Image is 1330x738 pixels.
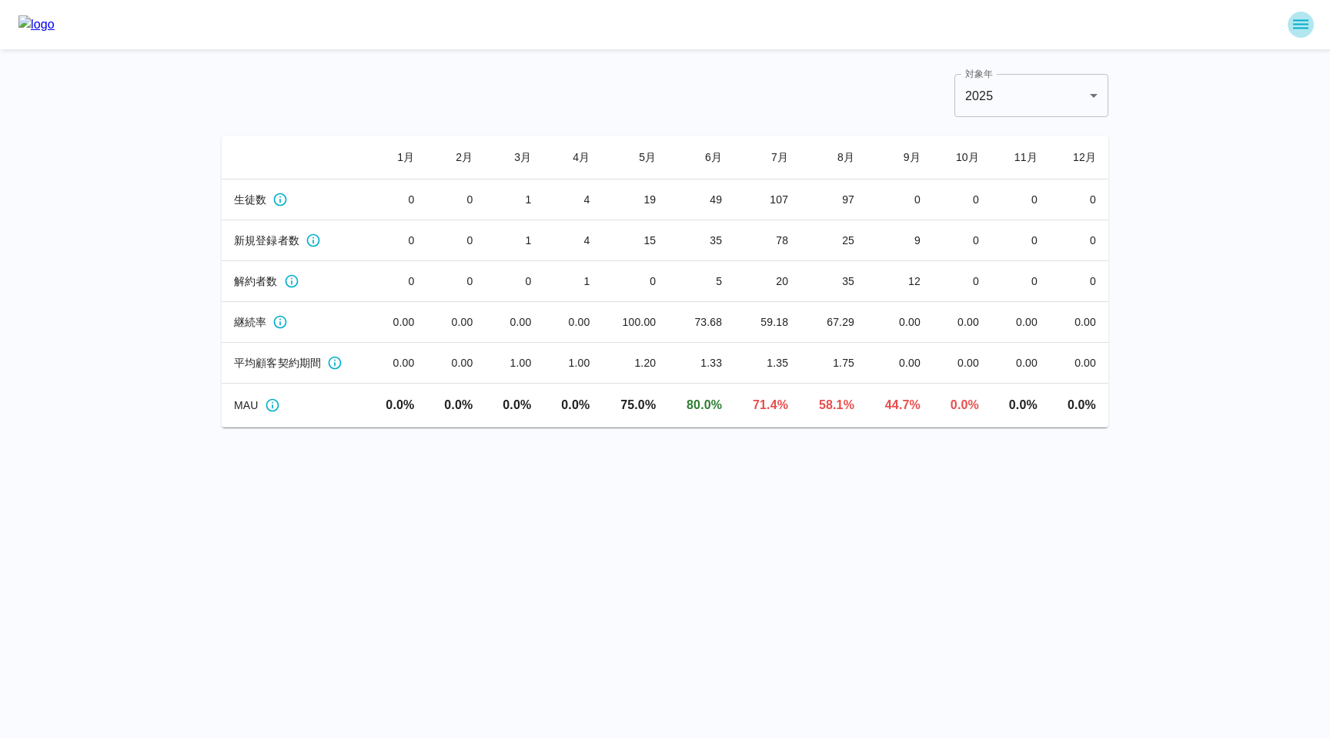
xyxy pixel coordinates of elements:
td: 0 [933,261,991,302]
span: 平均顧客契約期間 [234,355,321,371]
td: 0 [991,220,1050,261]
th: 11 月 [991,136,1050,179]
p: 16/20人 | 前月比: 5.0%ポイント [680,396,722,414]
svg: 月ごとの継続率(%) [272,314,288,330]
label: 対象年 [965,67,993,80]
th: 10 月 [933,136,991,179]
td: 0 [426,179,485,220]
span: 解約者数 [234,273,278,289]
p: 50/86人 | 前月比: -13.3%ポイント [813,396,854,414]
td: 107 [734,179,800,220]
td: 0 [368,179,426,220]
td: 35 [668,220,734,261]
td: 1 [485,179,543,220]
svg: 月ごとの新規サブスク数 [306,233,321,248]
p: 0/94人 | 前月比: 0.0%ポイント [1062,396,1096,414]
td: 0 [933,179,991,220]
td: 0.00 [426,343,485,384]
th: 7 月 [734,136,800,179]
td: 0 [368,220,426,261]
td: 0 [485,261,543,302]
td: 0 [933,220,991,261]
td: 0 [1050,261,1108,302]
svg: 月ごとのアクティブなサブスク数 [272,192,288,207]
td: 1 [485,220,543,261]
th: 4 月 [543,136,602,179]
button: sidemenu [1288,12,1314,38]
td: 0.00 [543,302,602,343]
td: 67.29 [800,302,867,343]
td: 0.00 [867,302,933,343]
span: 生徒数 [234,192,266,207]
td: 15 [602,220,668,261]
td: 0 [991,179,1050,220]
td: 100.00 [602,302,668,343]
td: 9 [867,220,933,261]
p: 50/70人 | 前月比: -8.6%ポイント [747,396,788,414]
td: 0.00 [933,302,991,343]
td: 0 [602,261,668,302]
th: 6 月 [668,136,734,179]
td: 78 [734,220,800,261]
td: 0 [426,261,485,302]
td: 1.35 [734,343,800,384]
td: 4 [543,220,602,261]
td: 1.75 [800,343,867,384]
span: 継続率 [234,314,266,330]
th: 2 月 [426,136,485,179]
td: 59.18 [734,302,800,343]
th: 12 月 [1050,136,1108,179]
td: 0.00 [426,302,485,343]
td: 0.00 [991,302,1050,343]
td: 0 [867,179,933,220]
p: 0/0人 | 前月比: 0.0%ポイント [497,396,531,414]
td: 5 [668,261,734,302]
td: 0.00 [933,343,991,384]
span: MAU [234,398,259,413]
p: 6/8人 | 前月比: 75.0%ポイント [614,396,656,414]
td: 97 [800,179,867,220]
p: 0/94人 | 前月比: 0.0%ポイント [1004,396,1038,414]
td: 19 [602,179,668,220]
td: 49 [668,179,734,220]
td: 1.00 [543,343,602,384]
th: 3 月 [485,136,543,179]
td: 0.00 [1050,302,1108,343]
td: 0 [1050,220,1108,261]
td: 25 [800,220,867,261]
td: 0.00 [991,343,1050,384]
td: 12 [867,261,933,302]
span: 新規登録者数 [234,233,299,248]
td: 73.68 [668,302,734,343]
div: 2025 [954,74,1108,117]
svg: 月ごとの平均継続期間(ヶ月) [327,355,343,371]
td: 35 [800,261,867,302]
td: 0 [368,261,426,302]
td: 0 [991,261,1050,302]
td: 20 [734,261,800,302]
td: 1.00 [485,343,543,384]
p: 42/94人 | 前月比: -13.5%ポイント [879,396,921,414]
svg: その月に練習を実施したユーザー数 ÷ その月末時点でのアクティブな契約者数 × 100 [265,398,280,413]
td: 1.20 [602,343,668,384]
td: 0.00 [867,343,933,384]
img: logo [18,15,55,34]
th: 9 月 [867,136,933,179]
p: 0/0人 | 前月比: 0.0%ポイント [439,396,473,414]
td: 1.33 [668,343,734,384]
p: 0/1人 | 前月比: 0.0%ポイント [556,396,590,414]
td: 4 [543,179,602,220]
th: 1 月 [368,136,426,179]
td: 0 [1050,179,1108,220]
td: 0.00 [485,302,543,343]
td: 1 [543,261,602,302]
p: 0/0人 [380,396,414,414]
th: 5 月 [602,136,668,179]
td: 0.00 [368,343,426,384]
td: 0 [426,220,485,261]
svg: 月ごとの解約サブスク数 [284,273,299,289]
td: 0.00 [368,302,426,343]
td: 0.00 [1050,343,1108,384]
p: 0/94人 | 前月比: -44.7%ポイント [945,396,979,414]
th: 8 月 [800,136,867,179]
